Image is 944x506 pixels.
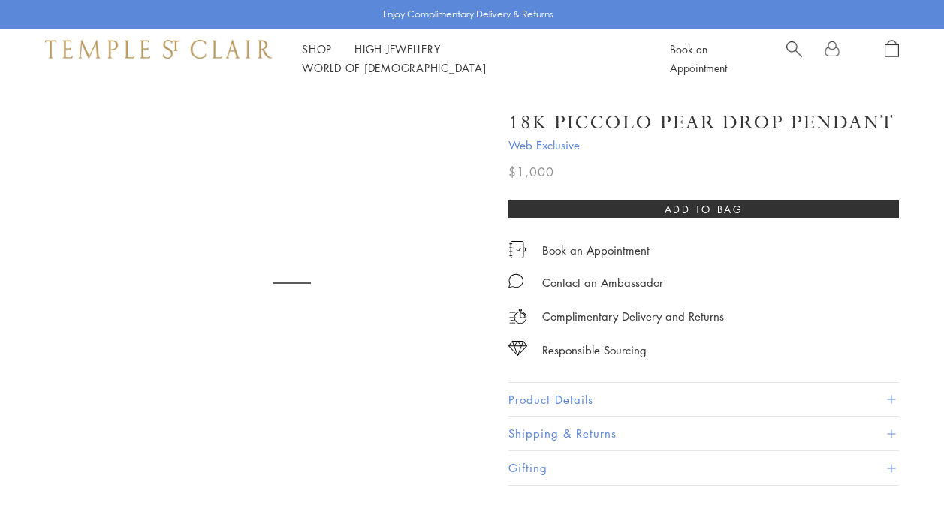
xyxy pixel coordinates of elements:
[508,273,523,288] img: MessageIcon-01_2.svg
[665,201,743,218] span: Add to bag
[508,341,527,356] img: icon_sourcing.svg
[508,307,527,326] img: icon_delivery.svg
[45,40,272,58] img: Temple St. Clair
[508,383,899,417] button: Product Details
[542,273,663,292] div: Contact an Ambassador
[302,40,636,77] nav: Main navigation
[354,41,441,56] a: High JewelleryHigh Jewellery
[542,341,647,360] div: Responsible Sourcing
[302,60,486,75] a: World of [DEMOGRAPHIC_DATA]World of [DEMOGRAPHIC_DATA]
[508,241,526,258] img: icon_appointment.svg
[508,110,894,136] h1: 18K Piccolo Pear Drop Pendant
[508,136,899,155] span: Web Exclusive
[302,41,332,56] a: ShopShop
[885,40,899,77] a: Open Shopping Bag
[508,417,899,450] button: Shipping & Returns
[542,307,724,326] p: Complimentary Delivery and Returns
[508,162,554,182] span: $1,000
[508,200,899,218] button: Add to bag
[383,7,553,22] p: Enjoy Complimentary Delivery & Returns
[508,451,899,485] button: Gifting
[542,242,650,258] a: Book an Appointment
[670,41,727,75] a: Book an Appointment
[786,40,802,77] a: Search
